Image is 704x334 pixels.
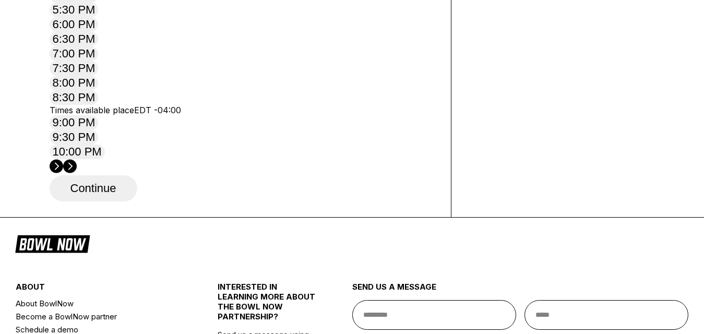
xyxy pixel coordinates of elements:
[50,32,99,46] button: 6:30 PM
[50,175,137,201] button: Continue
[50,90,99,105] button: 8:30 PM
[50,46,99,61] button: 7:00 PM
[50,76,99,90] button: 8:00 PM
[16,297,184,310] a: About BowlNow
[50,3,99,17] button: 5:30 PM
[16,310,184,323] a: Become a BowlNow partner
[50,17,99,32] button: 6:00 PM
[50,105,134,115] span: Times available place
[50,61,99,76] button: 7:30 PM
[352,282,689,300] div: send us a message
[134,105,181,115] span: EDT -04:00
[218,282,318,330] div: INTERESTED IN LEARNING MORE ABOUT THE BOWL NOW PARTNERSHIP?
[50,145,105,159] button: 10:00 PM
[16,282,184,297] div: about
[50,115,99,130] button: 9:00 PM
[50,130,99,145] button: 9:30 PM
